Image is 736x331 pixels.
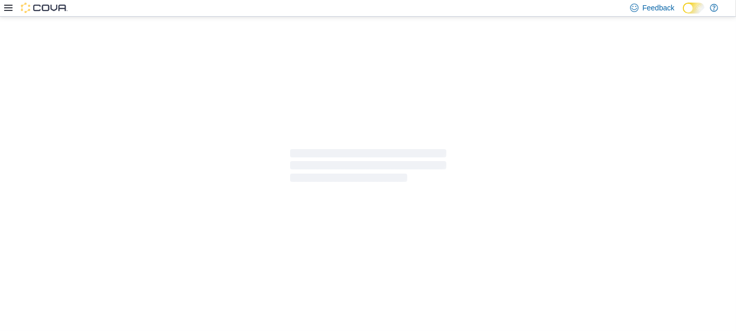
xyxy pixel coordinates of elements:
img: Cova [21,3,68,13]
input: Dark Mode [683,3,705,14]
span: Feedback [643,3,675,13]
span: Loading [290,151,446,185]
